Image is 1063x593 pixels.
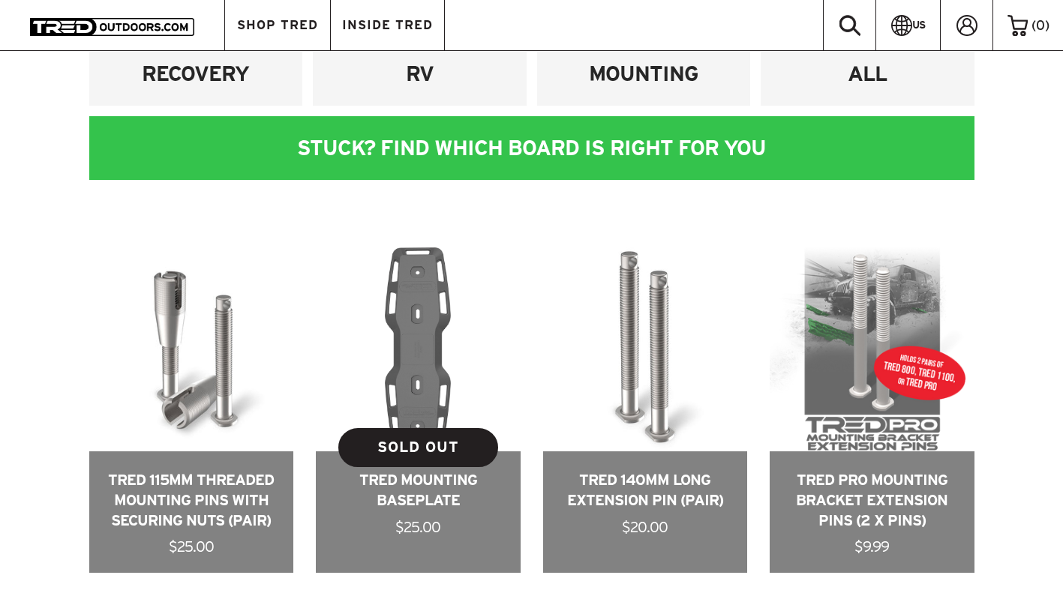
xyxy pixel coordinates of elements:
[324,60,515,88] h4: RV
[89,42,303,106] a: RECOVERY
[1031,19,1049,32] span: ( )
[237,19,318,31] span: SHOP TRED
[101,60,292,88] h4: RECOVERY
[1036,18,1045,32] span: 0
[313,42,527,106] a: RV
[30,18,194,36] img: TRED Outdoors America
[761,42,974,106] a: ALL
[548,60,740,88] h4: MOUNTING
[772,60,963,88] h4: ALL
[537,42,751,106] a: MOUNTING
[1007,15,1028,36] img: cart-icon
[338,428,498,467] a: SOLD OUT
[342,19,433,31] span: INSIDE TRED
[89,116,974,180] div: STUCK? FIND WHICH BOARD IS RIGHT FOR YOU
